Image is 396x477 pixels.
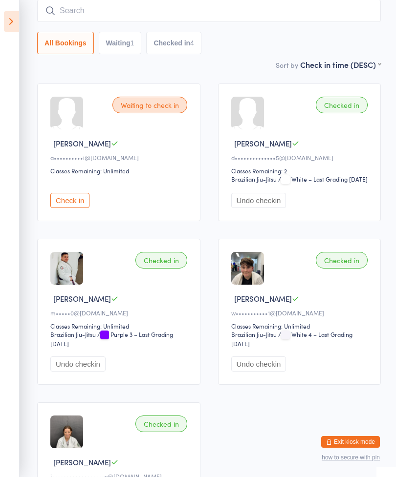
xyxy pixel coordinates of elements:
[300,59,381,70] div: Check in time (DESC)
[135,252,187,269] div: Checked in
[234,138,292,148] span: [PERSON_NAME]
[234,293,292,304] span: [PERSON_NAME]
[135,415,187,432] div: Checked in
[37,32,94,54] button: All Bookings
[231,193,286,208] button: Undo checkin
[278,175,368,183] span: / White – Last Grading [DATE]
[316,252,368,269] div: Checked in
[316,97,368,113] div: Checked in
[231,175,277,183] div: Brazilian Jiu-Jitsu
[322,454,380,461] button: how to secure with pin
[50,330,96,338] div: Brazilian Jiu-Jitsu
[321,436,380,448] button: Exit kiosk mode
[131,39,134,47] div: 1
[231,322,371,330] div: Classes Remaining: Unlimited
[146,32,201,54] button: Checked in4
[50,415,83,448] img: image1722046252.png
[231,309,371,317] div: w•••••••••••1@[DOMAIN_NAME]
[50,193,89,208] button: Check in
[231,330,277,338] div: Brazilian Jiu-Jitsu
[231,153,371,162] div: d••••••••••••••5@[DOMAIN_NAME]
[231,356,286,372] button: Undo checkin
[112,97,187,113] div: Waiting to check in
[53,293,111,304] span: [PERSON_NAME]
[50,153,190,162] div: a••••••••••i@[DOMAIN_NAME]
[190,39,194,47] div: 4
[231,252,264,285] img: image1722047006.png
[276,60,298,70] label: Sort by
[50,252,83,285] img: image1721050201.png
[50,356,106,372] button: Undo checkin
[53,457,111,467] span: [PERSON_NAME]
[99,32,142,54] button: Waiting1
[53,138,111,148] span: [PERSON_NAME]
[231,166,371,175] div: Classes Remaining: 2
[50,309,190,317] div: m•••••0@[DOMAIN_NAME]
[50,322,190,330] div: Classes Remaining: Unlimited
[50,166,190,175] div: Classes Remaining: Unlimited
